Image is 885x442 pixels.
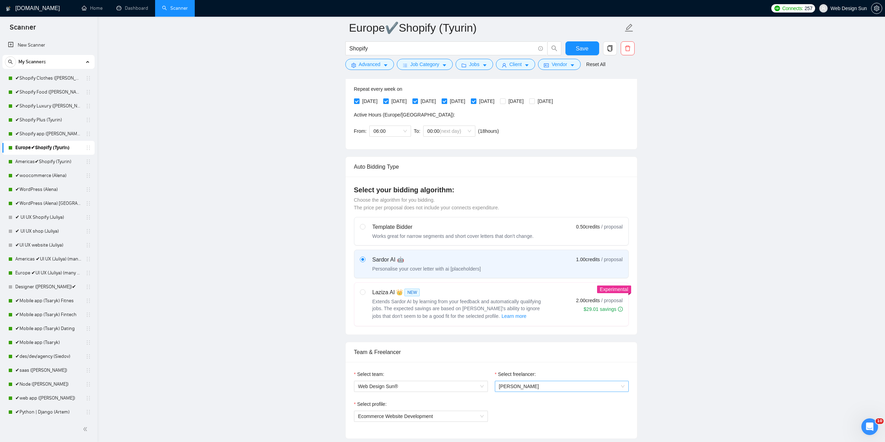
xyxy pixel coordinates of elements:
[86,409,91,415] span: holder
[601,223,622,230] span: / proposal
[15,280,81,294] a: Designer ([PERSON_NAME])✔
[478,128,499,134] span: ( 18 hours)
[83,426,90,433] span: double-left
[506,97,526,105] span: [DATE]
[576,297,600,304] span: 2.00 credits
[372,256,481,264] div: Sardor AI 🤖
[603,41,617,55] button: copy
[15,349,81,363] a: ✔des/dev/agency (Siedov)
[15,405,81,419] a: ✔Python | Django (Artem)
[5,56,16,67] button: search
[15,196,81,210] a: ✔WordPress (Alena) [GEOGRAPHIC_DATA]
[524,63,529,68] span: caret-down
[86,103,91,109] span: holder
[625,23,634,32] span: edit
[15,238,81,252] a: ✔UI UX website (Juliya)
[360,97,380,105] span: [DATE]
[603,45,617,51] span: copy
[86,298,91,304] span: holder
[86,312,91,318] span: holder
[86,159,91,164] span: holder
[86,201,91,206] span: holder
[383,63,388,68] span: caret-down
[821,6,826,11] span: user
[502,63,507,68] span: user
[15,363,81,377] a: ✔saas ([PERSON_NAME])
[410,61,439,68] span: Job Category
[15,99,81,113] a: ✔Shopify Luxury ([PERSON_NAME])
[876,418,884,424] span: 10
[15,141,81,155] a: Europe✔Shopify (Tyurin)
[372,265,481,272] div: Personalise your cover letter with ai [placeholders]
[86,228,91,234] span: holder
[600,287,628,292] span: Experimental
[403,63,408,68] span: bars
[535,97,556,105] span: [DATE]
[5,59,16,64] span: search
[86,270,91,276] span: holder
[86,256,91,262] span: holder
[15,127,81,141] a: ✔Shopify app ([PERSON_NAME])
[461,63,466,68] span: folder
[86,326,91,331] span: holder
[349,19,623,37] input: Scanner name...
[15,322,81,336] a: ✔Mobile app (Tsaryk) Dating
[351,63,356,68] span: setting
[354,342,629,362] div: Team & Freelancer
[397,59,453,70] button: barsJob Categorycaret-down
[15,183,81,196] a: ✔WordPress (Alena)
[15,210,81,224] a: ✔ UI UX Shopify (Juliya)
[456,59,493,70] button: folderJobscaret-down
[15,391,81,405] a: ✔web app ([PERSON_NAME])
[6,3,11,14] img: logo
[565,41,599,55] button: Save
[4,22,41,37] span: Scanner
[345,59,394,70] button: settingAdvancedcaret-down
[354,157,629,177] div: Auto Bidding Type
[774,6,780,11] img: upwork-logo.png
[86,381,91,387] span: holder
[584,306,622,313] div: $29.01 savings
[871,6,882,11] span: setting
[538,46,543,51] span: info-circle
[547,41,561,55] button: search
[576,223,600,231] span: 0.50 credits
[538,59,580,70] button: idcardVendorcaret-down
[509,61,522,68] span: Client
[2,38,95,52] li: New Scanner
[586,61,605,68] a: Reset All
[15,294,81,308] a: ✔Mobile app (Tsaryk) Fitnes
[15,308,81,322] a: ✔Mobile app (Tsaryk) Fintech
[162,5,188,11] a: searchScanner
[86,284,91,290] span: holder
[418,97,439,105] span: [DATE]
[354,86,402,92] span: Repeat every week on
[414,128,420,134] span: To:
[15,85,81,99] a: ✔Shopify Food ([PERSON_NAME])
[354,128,367,134] span: From:
[354,112,455,118] span: Active Hours ( Europe/[GEOGRAPHIC_DATA] ):
[805,5,812,12] span: 257
[482,63,487,68] span: caret-down
[372,223,534,231] div: Template Bidder
[476,97,497,105] span: [DATE]
[116,5,148,11] a: dashboardDashboard
[8,38,89,52] a: New Scanner
[358,381,484,392] span: Web Design Sun®
[871,3,882,14] button: setting
[354,197,499,210] span: Choose the algorithm for you bidding. The price per proposal does not include your connects expen...
[782,5,803,12] span: Connects:
[552,61,567,68] span: Vendor
[15,71,81,85] a: ✔Shopify Clothes ([PERSON_NAME])
[86,242,91,248] span: holder
[86,368,91,373] span: holder
[501,312,526,320] span: Learn more
[601,297,622,304] span: / proposal
[359,61,380,68] span: Advanced
[861,418,878,435] iframe: Intercom live chat
[548,45,561,51] span: search
[86,131,91,137] span: holder
[447,97,468,105] span: [DATE]
[621,45,634,51] span: delete
[354,370,384,378] label: Select team:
